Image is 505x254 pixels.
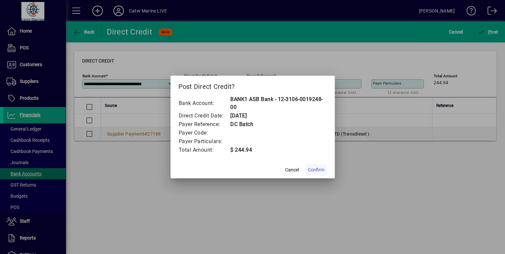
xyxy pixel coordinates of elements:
[282,164,303,176] button: Cancel
[178,146,230,154] td: Total Amount:
[230,112,327,120] td: [DATE]
[230,146,327,154] td: $ 244.94
[171,76,335,95] h2: Post Direct Credit?
[178,120,230,129] td: Payer Reference:
[308,166,324,173] span: Confirm
[178,137,230,146] td: Payer Particulars:
[178,95,230,112] td: Bank Account:
[305,164,327,176] button: Confirm
[230,95,327,112] td: BANK1 ASB Bank - 12-3106-0019248-00
[230,120,327,129] td: DC Batch
[178,112,230,120] td: Direct Credit Date:
[178,129,230,137] td: Payer Code:
[285,166,299,173] span: Cancel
